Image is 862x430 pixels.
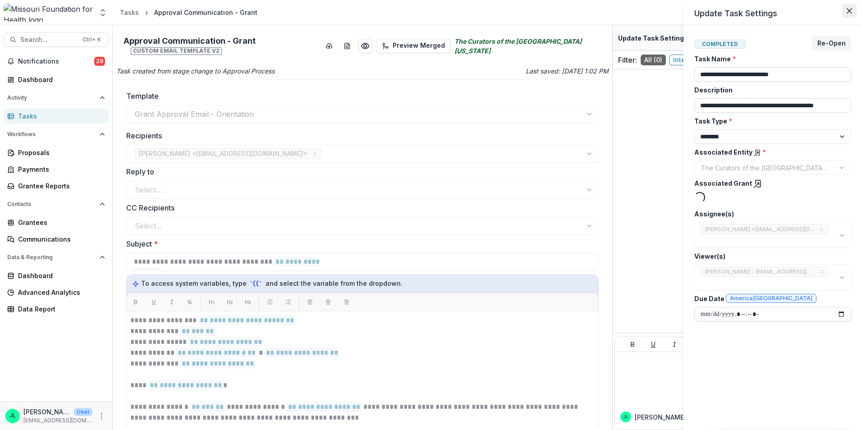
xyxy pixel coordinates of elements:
span: America/[GEOGRAPHIC_DATA] [730,295,812,302]
label: Description [694,85,846,95]
label: Task Name [694,54,846,64]
label: Due Date [694,294,846,303]
label: Associated Entity [694,147,846,157]
label: Task Type [694,116,846,126]
button: Re-Open [812,36,851,50]
label: Viewer(s) [694,252,846,261]
button: Close [842,4,857,18]
label: Assignee(s) [694,209,846,219]
label: Associated Grant [694,178,846,188]
span: Completed [694,40,746,49]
